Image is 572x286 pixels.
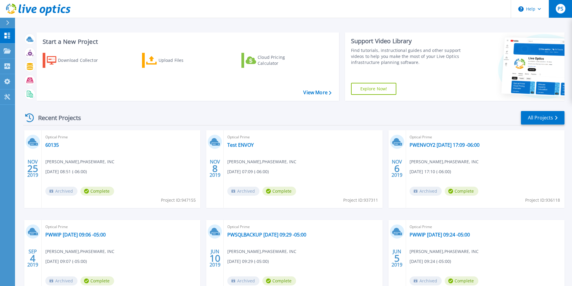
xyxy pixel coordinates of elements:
[27,247,38,269] div: SEP 2019
[410,248,479,255] span: [PERSON_NAME] , PHASEWARE, INC
[209,247,221,269] div: JUN 2019
[23,110,89,125] div: Recent Projects
[142,53,209,68] a: Upload Files
[45,248,114,255] span: [PERSON_NAME] , PHASEWARE, INC
[227,187,259,196] span: Archived
[227,158,296,165] span: [PERSON_NAME] , PHASEWARE, INC
[391,247,403,269] div: JUN 2019
[227,168,269,175] span: [DATE] 07:09 (-06:00)
[45,168,87,175] span: [DATE] 08:51 (-06:00)
[558,6,563,11] span: PS
[209,158,221,179] div: NOV 2019
[45,187,77,196] span: Archived
[227,142,254,148] a: Test ENVOY
[27,158,38,179] div: NOV 2019
[45,232,106,238] a: PWWIP [DATE] 09:06 -05:00
[262,187,296,196] span: Complete
[43,38,331,45] h3: Start a New Project
[391,158,403,179] div: NOV 2019
[410,224,561,230] span: Optical Prime
[58,54,106,66] div: Download Collector
[410,187,442,196] span: Archived
[212,166,218,171] span: 8
[343,197,378,203] span: Project ID: 937311
[159,54,207,66] div: Upload Files
[45,142,59,148] a: 60135
[45,134,197,140] span: Optical Prime
[227,248,296,255] span: [PERSON_NAME] , PHASEWARE, INC
[27,166,38,171] span: 25
[410,232,470,238] a: PWWIP [DATE] 09:24 -05:00
[258,54,306,66] div: Cloud Pricing Calculator
[394,256,400,261] span: 5
[45,158,114,165] span: [PERSON_NAME] , PHASEWARE, INC
[262,276,296,285] span: Complete
[80,276,114,285] span: Complete
[410,158,479,165] span: [PERSON_NAME] , PHASEWARE, INC
[351,83,397,95] a: Explore Now!
[410,258,451,265] span: [DATE] 09:24 (-05:00)
[410,168,451,175] span: [DATE] 17:10 (-06:00)
[45,258,87,265] span: [DATE] 09:07 (-05:00)
[161,197,196,203] span: Project ID: 947155
[227,134,379,140] span: Optical Prime
[227,224,379,230] span: Optical Prime
[525,197,560,203] span: Project ID: 936118
[227,258,269,265] span: [DATE] 09:29 (-05:00)
[80,187,114,196] span: Complete
[445,276,478,285] span: Complete
[227,232,306,238] a: PWSQLBACKUP [DATE] 09:29 -05:00
[303,90,331,95] a: View More
[227,276,259,285] span: Archived
[241,53,308,68] a: Cloud Pricing Calculator
[521,111,564,125] a: All Projects
[410,134,561,140] span: Optical Prime
[43,53,110,68] a: Download Collector
[210,256,220,261] span: 10
[45,224,197,230] span: Optical Prime
[30,256,35,261] span: 4
[45,276,77,285] span: Archived
[445,187,478,196] span: Complete
[351,37,463,45] div: Support Video Library
[410,276,442,285] span: Archived
[410,142,480,148] a: PWENVOY2 [DATE] 17:09 -06:00
[394,166,400,171] span: 6
[351,47,463,65] div: Find tutorials, instructional guides and other support videos to help you make the most of your L...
